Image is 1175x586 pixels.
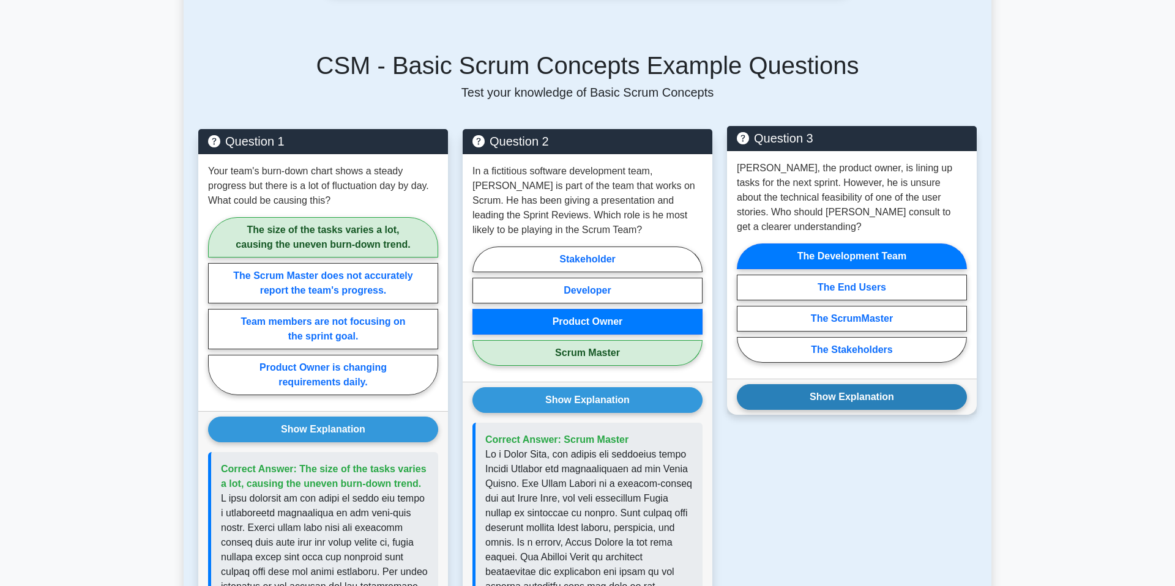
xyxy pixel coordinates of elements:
p: [PERSON_NAME], the product owner, is lining up tasks for the next sprint. However, he is unsure a... [737,161,967,234]
label: Developer [472,278,703,303]
label: The Scrum Master does not accurately report the team's progress. [208,263,438,303]
span: Correct Answer: Scrum Master [485,434,629,445]
p: Your team's burn-down chart shows a steady progress but there is a lot of fluctuation day by day.... [208,164,438,208]
h5: Question 1 [208,134,438,149]
button: Show Explanation [208,417,438,442]
p: In a fictitious software development team, [PERSON_NAME] is part of the team that works on Scrum.... [472,164,703,237]
button: Show Explanation [472,387,703,413]
label: The End Users [737,275,967,300]
label: The size of the tasks varies a lot, causing the uneven burn-down trend. [208,217,438,258]
label: Team members are not focusing on the sprint goal. [208,309,438,349]
p: Test your knowledge of Basic Scrum Concepts [198,85,977,100]
label: The Stakeholders [737,337,967,363]
button: Show Explanation [737,384,967,410]
span: Correct Answer: The size of the tasks varies a lot, causing the uneven burn-down trend. [221,464,427,489]
label: Stakeholder [472,247,703,272]
label: Product Owner [472,309,703,335]
label: The ScrumMaster [737,306,967,332]
label: Product Owner is changing requirements daily. [208,355,438,395]
h5: Question 2 [472,134,703,149]
h5: Question 3 [737,131,967,146]
label: Scrum Master [472,340,703,366]
h5: CSM - Basic Scrum Concepts Example Questions [198,51,977,80]
label: The Development Team [737,243,967,269]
